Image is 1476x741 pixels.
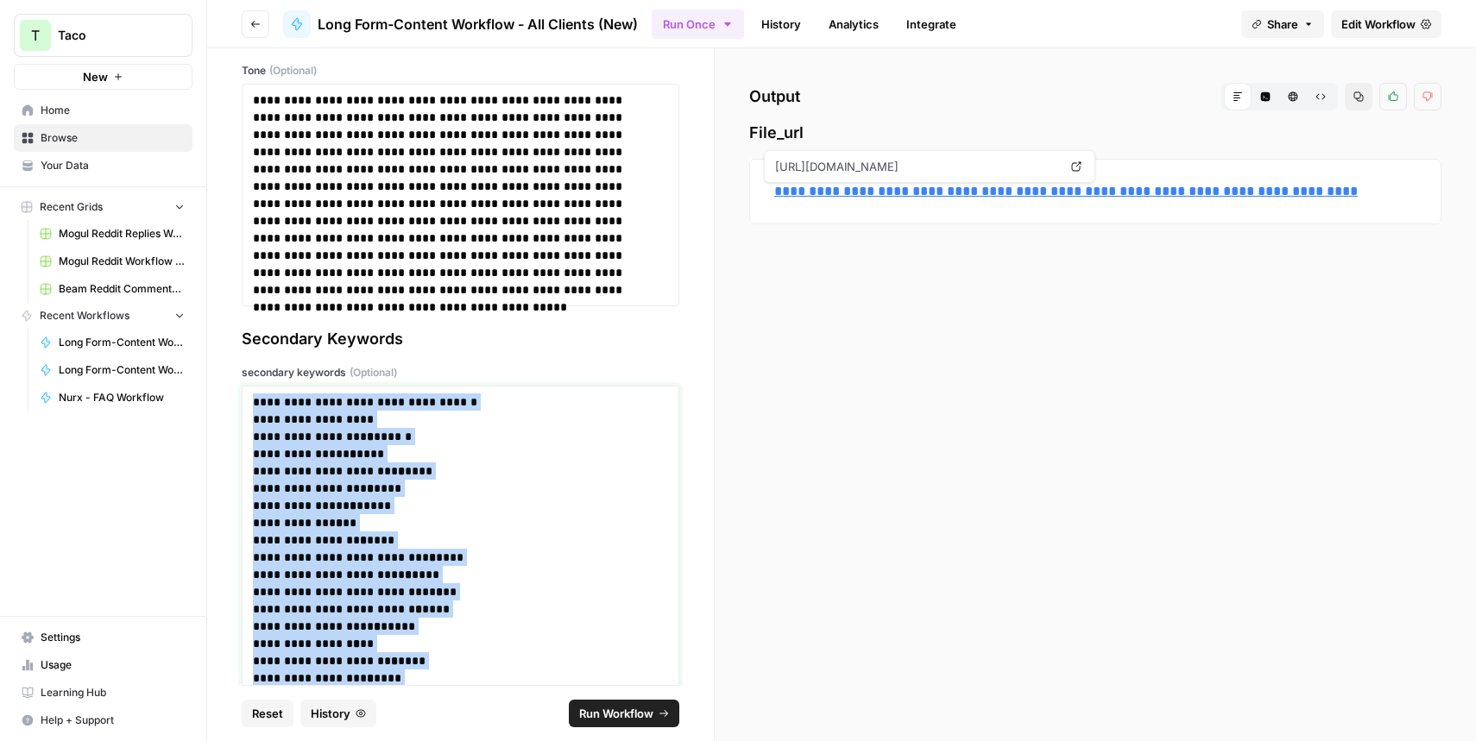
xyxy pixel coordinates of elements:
[896,10,967,38] a: Integrate
[59,335,185,350] span: Long Form-Content Workflow - B2B Clients
[59,254,185,269] span: Mogul Reddit Workflow Grid (1)
[652,9,744,39] button: Run Once
[40,199,103,215] span: Recent Grids
[318,14,638,35] span: Long Form-Content Workflow - All Clients (New)
[569,700,679,727] button: Run Workflow
[41,685,185,700] span: Learning Hub
[311,705,350,722] span: History
[252,705,283,722] span: Reset
[350,365,397,380] span: (Optional)
[14,624,192,651] a: Settings
[751,10,811,38] a: History
[242,700,293,727] button: Reset
[59,390,185,405] span: Nurx - FAQ Workflow
[283,10,638,38] a: Long Form-Content Workflow - All Clients (New)
[59,281,185,297] span: Beam Reddit Comments Workflow Grid (1)
[41,713,185,728] span: Help + Support
[242,327,679,351] div: Secondary Keywords
[59,226,185,242] span: Mogul Reddit Replies Workflow Grid
[32,275,192,303] a: Beam Reddit Comments Workflow Grid (1)
[83,68,108,85] span: New
[59,362,185,378] span: Long Form-Content Workflow - AI Clients (New)
[14,679,192,706] a: Learning Hub
[818,10,889,38] a: Analytics
[32,329,192,356] a: Long Form-Content Workflow - B2B Clients
[31,25,40,46] span: T
[242,63,679,78] label: Tone
[14,14,192,57] button: Workspace: Taco
[32,248,192,275] a: Mogul Reddit Workflow Grid (1)
[41,158,185,173] span: Your Data
[749,121,1441,145] span: File_url
[32,220,192,248] a: Mogul Reddit Replies Workflow Grid
[579,705,653,722] span: Run Workflow
[300,700,376,727] button: History
[14,706,192,734] button: Help + Support
[41,630,185,645] span: Settings
[14,194,192,220] button: Recent Grids
[40,308,129,323] span: Recent Workflows
[749,83,1441,110] h2: Output
[32,356,192,384] a: Long Form-Content Workflow - AI Clients (New)
[14,97,192,124] a: Home
[41,657,185,673] span: Usage
[14,152,192,179] a: Your Data
[58,27,162,44] span: Taco
[41,130,185,146] span: Browse
[1267,16,1298,33] span: Share
[14,303,192,329] button: Recent Workflows
[1241,10,1324,38] button: Share
[14,64,192,90] button: New
[242,365,679,380] label: secondary keywords
[41,103,185,118] span: Home
[772,151,1062,182] span: [URL][DOMAIN_NAME]
[269,63,317,78] span: (Optional)
[1331,10,1441,38] a: Edit Workflow
[14,124,192,152] a: Browse
[32,384,192,411] a: Nurx - FAQ Workflow
[1341,16,1416,33] span: Edit Workflow
[14,651,192,679] a: Usage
